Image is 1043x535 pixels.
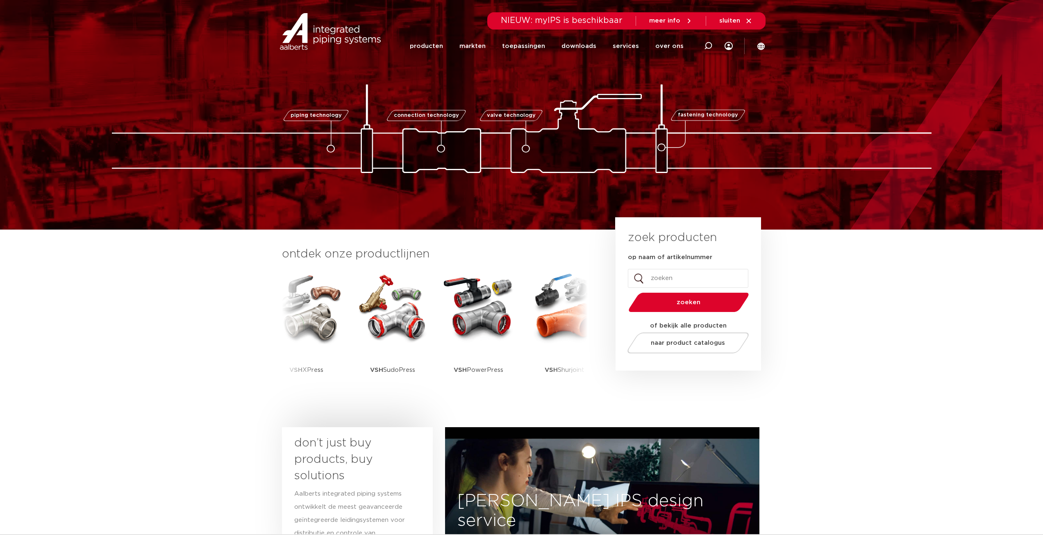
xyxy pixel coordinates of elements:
[628,253,712,262] label: op naam of artikelnummer
[501,16,623,25] span: NIEUW: myIPS is beschikbaar
[625,292,752,313] button: zoeken
[628,230,717,246] h3: zoek producten
[445,491,759,530] h3: [PERSON_NAME] IPS design service
[410,30,443,63] a: producten
[289,367,302,373] strong: VSH
[459,30,486,63] a: markten
[719,17,752,25] a: sluiten
[528,271,602,396] a: VSHShurjoint
[289,344,323,396] p: XPress
[370,344,415,396] p: SudoPress
[410,30,684,63] nav: Menu
[725,30,733,63] div: my IPS
[625,332,751,353] a: naar product catalogus
[649,17,693,25] a: meer info
[487,113,536,118] span: valve technology
[502,30,545,63] a: toepassingen
[370,367,383,373] strong: VSH
[545,344,584,396] p: Shurjoint
[454,344,503,396] p: PowerPress
[650,299,728,305] span: zoeken
[442,271,516,396] a: VSHPowerPress
[393,113,459,118] span: connection technology
[454,367,467,373] strong: VSH
[291,113,342,118] span: piping technology
[651,340,725,346] span: naar product catalogus
[270,271,343,396] a: VSHXPress
[655,30,684,63] a: over ons
[649,18,680,24] span: meer info
[282,246,588,262] h3: ontdek onze productlijnen
[356,271,429,396] a: VSHSudoPress
[294,435,406,484] h3: don’t just buy products, buy solutions
[561,30,596,63] a: downloads
[613,30,639,63] a: services
[545,367,558,373] strong: VSH
[628,269,748,288] input: zoeken
[678,113,738,118] span: fastening technology
[650,323,727,329] strong: of bekijk alle producten
[719,18,740,24] span: sluiten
